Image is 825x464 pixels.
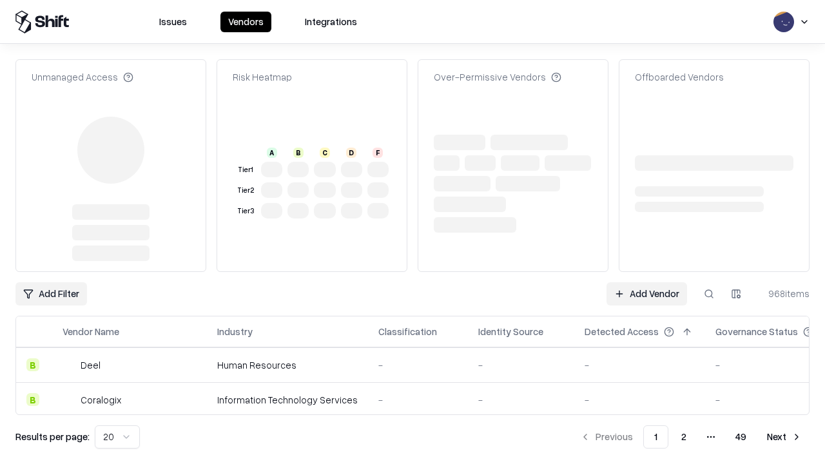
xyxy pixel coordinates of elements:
div: Tier 2 [235,185,256,196]
div: - [378,393,458,407]
div: - [478,358,564,372]
div: Deel [81,358,101,372]
div: Tier 3 [235,206,256,217]
img: Coralogix [63,393,75,406]
div: - [585,393,695,407]
button: 49 [725,425,757,449]
div: Governance Status [715,325,798,338]
button: Integrations [297,12,365,32]
div: D [346,148,356,158]
div: Identity Source [478,325,543,338]
div: Over-Permissive Vendors [434,70,561,84]
div: Vendor Name [63,325,119,338]
div: Information Technology Services [217,393,358,407]
div: Industry [217,325,253,338]
button: 2 [671,425,697,449]
button: 1 [643,425,668,449]
div: - [585,358,695,372]
div: Human Resources [217,358,358,372]
button: Issues [151,12,195,32]
button: Add Filter [15,282,87,305]
div: - [478,393,564,407]
div: C [320,148,330,158]
div: Tier 1 [235,164,256,175]
div: Offboarded Vendors [635,70,724,84]
div: Coralogix [81,393,121,407]
div: Risk Heatmap [233,70,292,84]
div: - [378,358,458,372]
div: Classification [378,325,437,338]
div: F [373,148,383,158]
img: Deel [63,358,75,371]
div: B [26,358,39,371]
button: Next [759,425,810,449]
div: 968 items [758,287,810,300]
div: A [267,148,277,158]
div: B [293,148,304,158]
p: Results per page: [15,430,90,443]
div: Detected Access [585,325,659,338]
div: Unmanaged Access [32,70,133,84]
div: B [26,393,39,406]
nav: pagination [572,425,810,449]
a: Add Vendor [607,282,687,305]
button: Vendors [220,12,271,32]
